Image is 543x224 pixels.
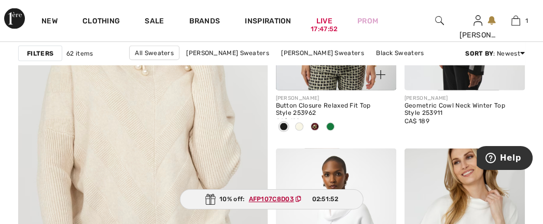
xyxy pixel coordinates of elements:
span: 02:51:52 [312,194,338,204]
a: Brands [189,17,220,28]
span: CA$ 189 [405,117,429,125]
a: Sale [145,17,164,28]
div: [PERSON_NAME] [459,30,496,41]
a: Pattern [352,60,386,74]
a: ¾ Sleeve [285,60,323,74]
img: plus_v2.svg [376,70,385,80]
img: My Info [474,15,482,27]
span: 1 [525,16,528,25]
a: Live17:47:52 [316,16,332,27]
div: Geometric Cowl Neck Winter Top Style 253911 [405,102,525,117]
a: Clothing [82,17,120,28]
span: CA$ 199 [276,117,300,125]
div: Black [276,119,291,136]
a: All Sweaters [129,46,179,60]
a: Cream Sweaters [172,60,234,74]
a: 1 [497,15,534,27]
div: 10% off: [179,189,364,209]
img: search the website [435,15,444,27]
div: : Newest [465,49,525,58]
div: Artichoke [323,119,338,136]
a: Black Sweaters [371,46,429,60]
strong: Filters [27,49,53,58]
a: Prom [357,16,378,27]
span: Inspiration [245,17,291,28]
a: New [41,17,58,28]
div: [PERSON_NAME] [405,95,525,102]
img: 1ère Avenue [4,8,25,29]
a: [PERSON_NAME] Sweaters [276,46,369,60]
strong: Sort By [465,50,493,57]
a: [PERSON_NAME] Sweaters [181,46,274,60]
img: Gift.svg [205,194,215,205]
a: Long Sleeve [235,60,283,74]
a: Sign In [474,16,482,25]
div: Merlot [307,119,323,136]
div: [PERSON_NAME] [276,95,396,102]
div: Winter White [291,119,307,136]
ins: AFP107C8D03 [249,195,294,203]
iframe: Opens a widget where you can find more information [477,146,533,172]
div: Button Closure Relaxed Fit Top Style 253962 [276,102,396,117]
a: Solid [325,60,351,74]
div: 17:47:52 [311,24,338,34]
span: 62 items [66,49,93,58]
img: My Bag [511,15,520,27]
